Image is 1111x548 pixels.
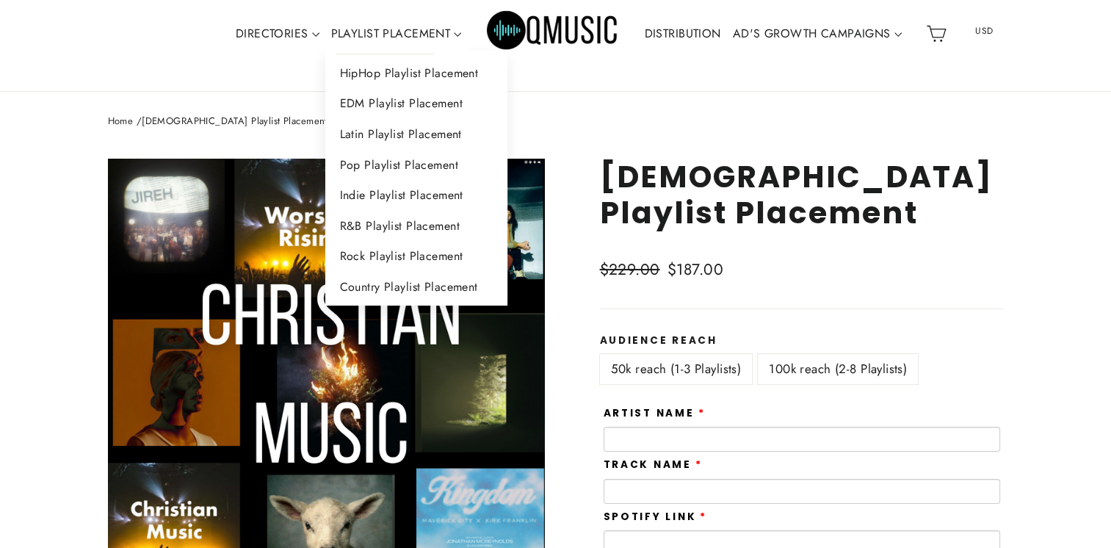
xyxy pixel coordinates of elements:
a: Country Playlist Placement [325,272,508,303]
a: AD'S GROWTH CAMPAIGNS [727,17,908,51]
a: R&B Playlist Placement [325,211,508,242]
h1: [DEMOGRAPHIC_DATA] Playlist Placement [600,159,1004,231]
span: $229.00 [600,259,660,281]
label: Audience Reach [600,335,1004,347]
label: Artist Name [604,408,706,419]
a: Rock Playlist Placement [325,241,508,272]
nav: breadcrumbs [108,114,1004,129]
a: Indie Playlist Placement [325,180,508,211]
a: DISTRIBUTION [638,17,726,51]
a: Pop Playlist Placement [325,150,508,181]
span: USD [956,20,1012,42]
label: 50k reach (1-3 Playlists) [600,354,753,384]
label: 100k reach (2-8 Playlists) [758,354,918,384]
span: $187.00 [667,259,723,281]
a: Home [108,114,134,128]
a: HipHop Playlist Placement [325,58,508,89]
label: Track Name [604,459,703,471]
a: Latin Playlist Placement [325,119,508,150]
a: DIRECTORIES [230,17,325,51]
label: Spotify Link [604,511,707,523]
a: EDM Playlist Placement [325,88,508,119]
span: / [137,114,142,128]
a: PLAYLIST PLACEMENT [325,17,468,51]
img: Q Music Promotions [487,1,619,67]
